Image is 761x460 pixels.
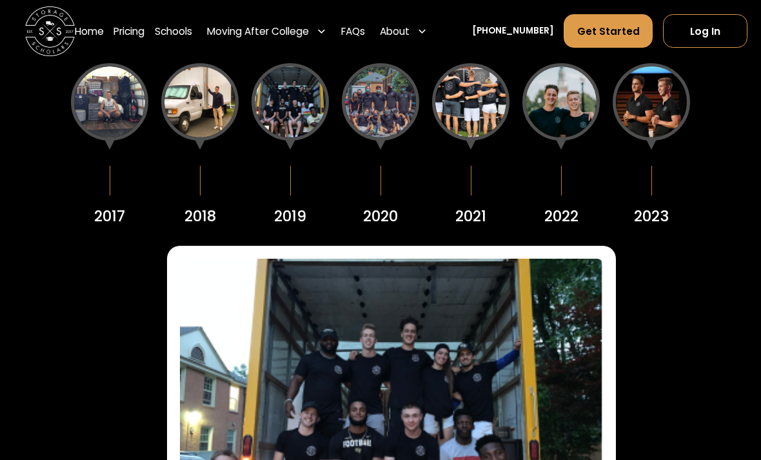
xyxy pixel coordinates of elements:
div: 2018 [184,206,216,228]
div: Moving After College [207,24,309,39]
div: Moving After College [202,14,331,48]
div: About [375,14,432,48]
a: [PHONE_NUMBER] [472,25,554,37]
img: Storage Scholars main logo [25,6,75,56]
a: Home [75,14,104,48]
div: 2022 [544,206,578,228]
div: 2023 [634,206,669,228]
div: About [380,24,410,39]
a: Log In [663,14,747,48]
div: 2021 [455,206,486,228]
div: 2020 [363,206,398,228]
a: FAQs [341,14,365,48]
a: Get Started [564,14,653,48]
div: 2017 [94,206,125,228]
a: Pricing [114,14,144,48]
a: Schools [155,14,192,48]
div: 2019 [274,206,306,228]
